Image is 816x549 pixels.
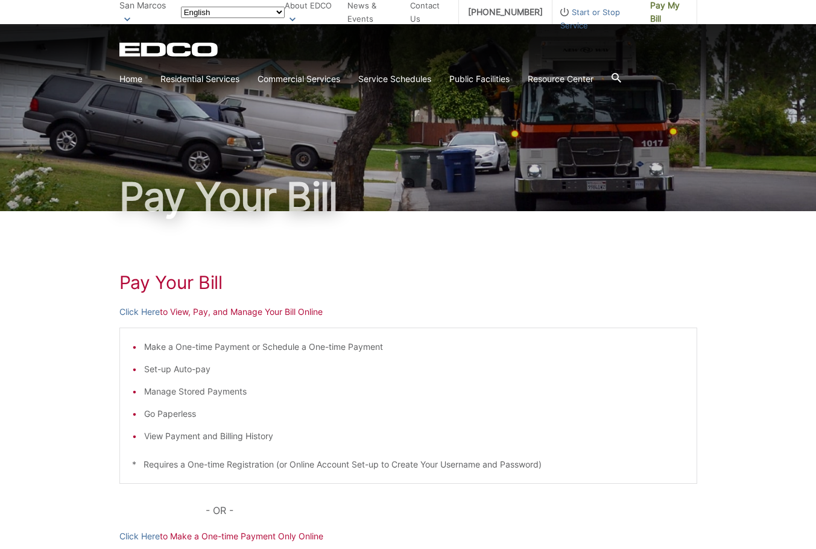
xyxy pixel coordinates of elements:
[144,340,685,354] li: Make a One-time Payment or Schedule a One-time Payment
[160,72,239,86] a: Residential Services
[119,72,142,86] a: Home
[119,530,160,543] a: Click Here
[144,407,685,420] li: Go Paperless
[119,42,220,57] a: EDCD logo. Return to the homepage.
[119,177,697,216] h1: Pay Your Bill
[119,305,697,319] p: to View, Pay, and Manage Your Bill Online
[358,72,431,86] a: Service Schedules
[449,72,510,86] a: Public Facilities
[206,502,697,519] p: - OR -
[144,363,685,376] li: Set-up Auto-pay
[528,72,593,86] a: Resource Center
[181,7,285,18] select: Select a language
[144,385,685,398] li: Manage Stored Payments
[258,72,340,86] a: Commercial Services
[144,430,685,443] li: View Payment and Billing History
[132,458,685,471] p: * Requires a One-time Registration (or Online Account Set-up to Create Your Username and Password)
[119,305,160,319] a: Click Here
[119,271,697,293] h1: Pay Your Bill
[119,530,697,543] p: to Make a One-time Payment Only Online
